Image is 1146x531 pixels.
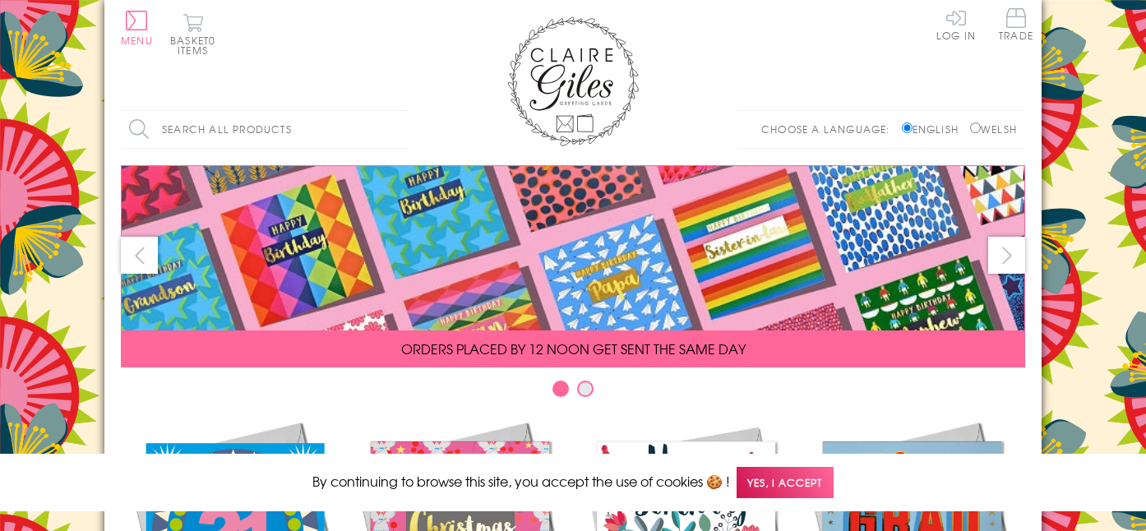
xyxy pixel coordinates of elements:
[936,8,976,40] a: Log In
[401,339,746,358] span: ORDERS PLACED BY 12 NOON GET SENT THE SAME DAY
[121,33,153,48] span: Menu
[988,237,1025,274] button: next
[170,13,215,55] button: Basket0 items
[507,16,639,146] img: Claire Giles Greetings Cards
[999,8,1033,44] a: Trade
[121,111,409,148] input: Search all products
[552,381,569,397] button: Carousel Page 1 (Current Slide)
[121,237,158,274] button: prev
[121,380,1025,405] div: Carousel Pagination
[178,33,215,58] span: 0 items
[999,8,1033,40] span: Trade
[392,111,409,148] input: Search
[970,122,1017,136] label: Welsh
[902,122,967,136] label: English
[121,11,153,45] button: Menu
[902,122,913,133] input: English
[577,381,594,397] button: Carousel Page 2
[737,467,834,499] span: Yes, I accept
[761,122,899,136] p: Choose a language:
[970,122,981,133] input: Welsh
